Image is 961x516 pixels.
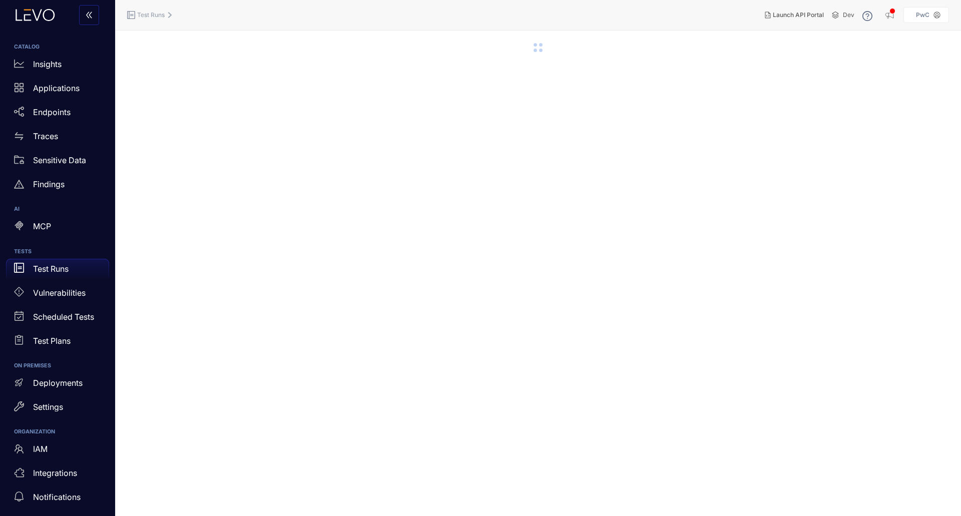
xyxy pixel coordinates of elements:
[773,12,824,19] span: Launch API Portal
[14,44,101,50] h6: CATALOG
[33,108,71,117] p: Endpoints
[14,363,101,369] h6: ON PREMISES
[33,312,94,321] p: Scheduled Tests
[14,131,24,141] span: swap
[6,126,109,150] a: Traces
[6,331,109,355] a: Test Plans
[33,468,77,477] p: Integrations
[14,444,24,454] span: team
[916,12,929,19] p: PwC
[6,439,109,463] a: IAM
[33,84,80,93] p: Applications
[33,444,48,453] p: IAM
[6,259,109,283] a: Test Runs
[6,78,109,102] a: Applications
[6,463,109,487] a: Integrations
[33,288,86,297] p: Vulnerabilities
[6,150,109,174] a: Sensitive Data
[6,54,109,78] a: Insights
[33,336,71,345] p: Test Plans
[14,249,101,255] h6: TESTS
[6,102,109,126] a: Endpoints
[14,179,24,189] span: warning
[6,307,109,331] a: Scheduled Tests
[33,180,65,189] p: Findings
[33,132,58,141] p: Traces
[33,222,51,231] p: MCP
[33,492,81,501] p: Notifications
[33,156,86,165] p: Sensitive Data
[14,429,101,435] h6: ORGANIZATION
[6,217,109,241] a: MCP
[843,12,854,19] span: Dev
[137,12,165,19] span: Test Runs
[757,7,832,23] button: Launch API Portal
[6,174,109,198] a: Findings
[79,5,99,25] button: double-left
[33,402,63,411] p: Settings
[6,283,109,307] a: Vulnerabilities
[6,373,109,397] a: Deployments
[14,206,101,212] h6: AI
[6,397,109,421] a: Settings
[85,11,93,20] span: double-left
[33,264,69,273] p: Test Runs
[6,487,109,511] a: Notifications
[33,378,83,387] p: Deployments
[33,60,62,69] p: Insights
